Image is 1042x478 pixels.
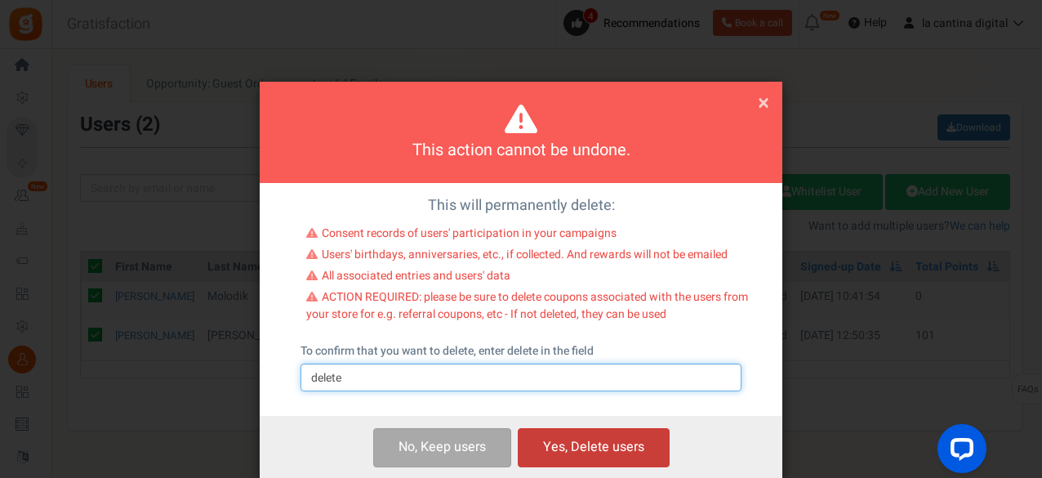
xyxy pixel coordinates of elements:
li: All associated entries and users' data [306,268,748,289]
span: × [758,87,769,118]
li: Consent records of users' participation in your campaigns [306,226,748,247]
button: Yes, Delete users [518,428,670,467]
span: s [479,437,486,457]
li: ACTION REQUIRED: please be sure to delete coupons associated with the users from your store for e... [306,289,748,327]
button: No, Keep users [373,428,511,467]
h4: This action cannot be undone. [280,139,762,163]
label: To confirm that you want to delete, enter delete in the field [301,343,594,360]
input: delete [301,364,741,391]
li: Users' birthdays, anniversaries, etc., if collected. And rewards will not be emailed [306,247,748,268]
p: This will permanently delete: [272,195,770,217]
